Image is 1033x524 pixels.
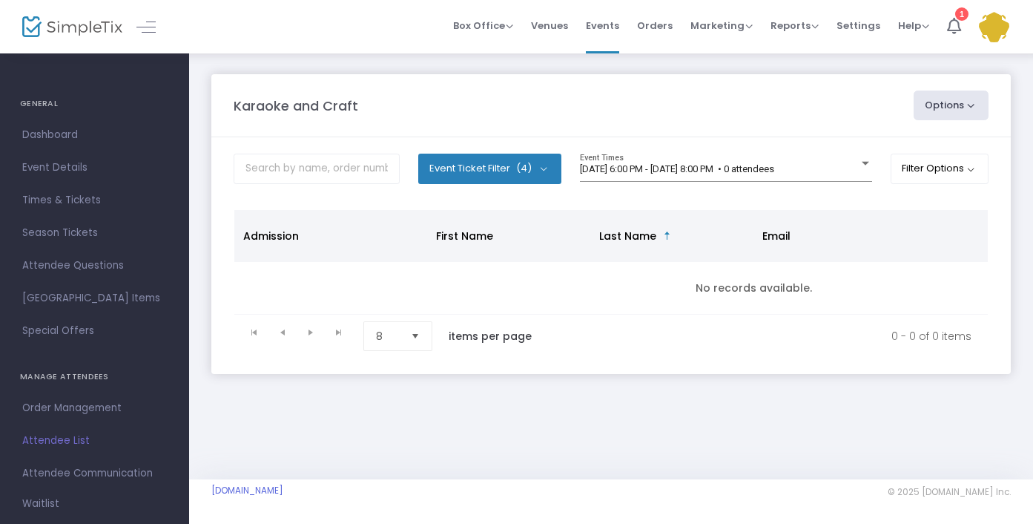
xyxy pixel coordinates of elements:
[211,485,283,497] a: [DOMAIN_NAME]
[453,19,513,33] span: Box Office
[22,399,167,418] span: Order Management
[234,154,400,184] input: Search by name, order number, email, ip address
[418,154,561,183] button: Event Ticket Filter(4)
[770,19,819,33] span: Reports
[20,89,169,119] h4: GENERAL
[898,19,929,33] span: Help
[376,329,399,344] span: 8
[914,91,989,120] button: Options
[243,229,299,243] span: Admission
[22,431,167,451] span: Attendee List
[891,154,989,183] button: Filter Options
[563,321,971,351] kendo-pager-info: 0 - 0 of 0 items
[836,7,880,45] span: Settings
[955,7,968,21] div: 1
[599,229,656,243] span: Last Name
[888,486,1011,498] span: © 2025 [DOMAIN_NAME] Inc.
[20,362,169,392] h4: MANAGE ATTENDEES
[234,210,988,315] div: Data table
[22,191,167,210] span: Times & Tickets
[661,230,673,242] span: Sortable
[22,125,167,145] span: Dashboard
[22,256,167,275] span: Attendee Questions
[234,96,358,116] m-panel-title: Karaoke and Craft
[22,289,167,308] span: [GEOGRAPHIC_DATA] Items
[637,7,673,45] span: Orders
[586,7,619,45] span: Events
[690,19,753,33] span: Marketing
[516,163,532,174] span: (4)
[531,7,568,45] span: Venues
[22,223,167,243] span: Season Tickets
[22,158,167,177] span: Event Details
[436,229,493,243] span: First Name
[22,497,59,511] span: Waitlist
[22,321,167,341] span: Special Offers
[22,464,167,483] span: Attendee Communication
[449,329,532,344] label: items per page
[580,163,774,174] span: [DATE] 6:00 PM - [DATE] 8:00 PM • 0 attendees
[762,229,791,243] span: Email
[405,322,426,350] button: Select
